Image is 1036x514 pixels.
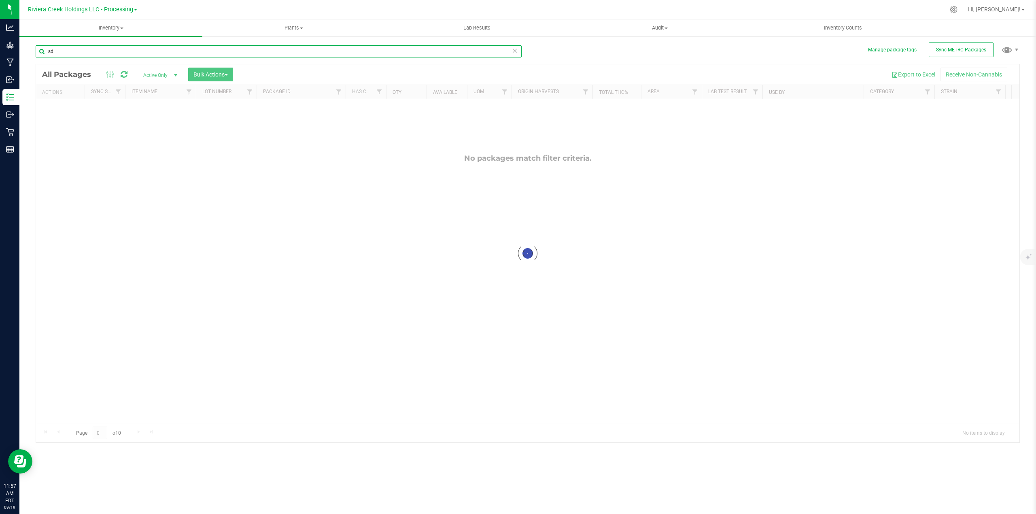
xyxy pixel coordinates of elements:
[19,19,202,36] a: Inventory
[4,482,16,504] p: 11:57 AM EDT
[6,128,14,136] inline-svg: Retail
[868,47,917,53] button: Manage package tags
[949,6,959,13] div: Manage settings
[813,24,873,32] span: Inventory Counts
[452,24,501,32] span: Lab Results
[6,76,14,84] inline-svg: Inbound
[36,45,522,57] input: Search Package ID, Item Name, SKU, Lot or Part Number...
[6,93,14,101] inline-svg: Inventory
[568,19,751,36] a: Audit
[512,45,518,56] span: Clear
[4,504,16,510] p: 09/19
[19,24,202,32] span: Inventory
[936,47,986,53] span: Sync METRC Packages
[28,6,133,13] span: Riviera Creek Holdings LLC - Processing
[6,41,14,49] inline-svg: Grow
[929,42,994,57] button: Sync METRC Packages
[6,145,14,153] inline-svg: Reports
[6,23,14,32] inline-svg: Analytics
[569,24,751,32] span: Audit
[6,110,14,119] inline-svg: Outbound
[8,449,32,474] iframe: Resource center
[385,19,568,36] a: Lab Results
[752,19,934,36] a: Inventory Counts
[6,58,14,66] inline-svg: Manufacturing
[202,19,385,36] a: Plants
[968,6,1021,13] span: Hi, [PERSON_NAME]!
[203,24,385,32] span: Plants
